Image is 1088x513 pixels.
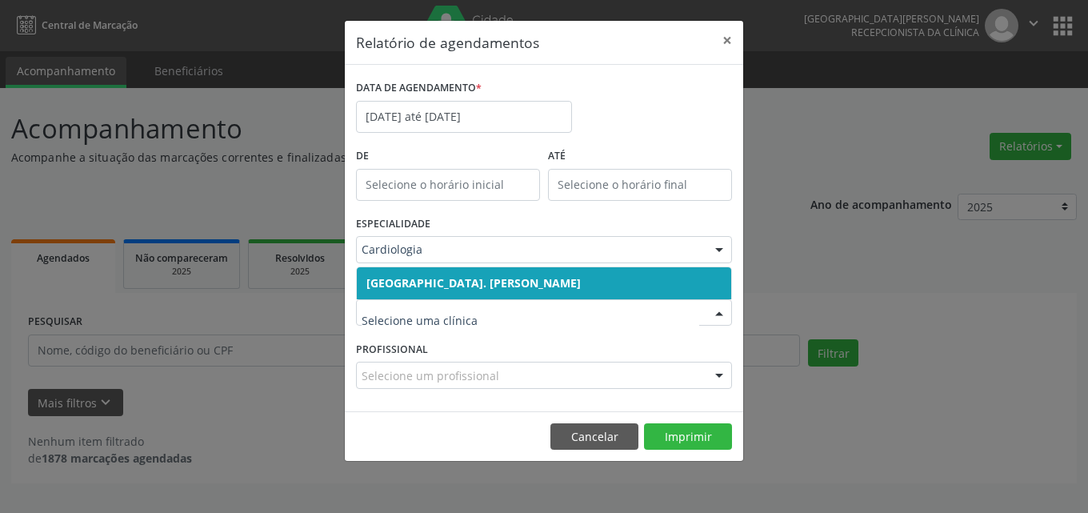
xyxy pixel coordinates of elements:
label: De [356,144,540,169]
button: Imprimir [644,423,732,451]
label: ATÉ [548,144,732,169]
label: DATA DE AGENDAMENTO [356,76,482,101]
span: [GEOGRAPHIC_DATA]. [PERSON_NAME] [366,275,581,291]
span: Selecione um profissional [362,367,499,384]
h5: Relatório de agendamentos [356,32,539,53]
input: Selecione uma clínica [362,305,699,337]
label: ESPECIALIDADE [356,212,430,237]
input: Selecione uma data ou intervalo [356,101,572,133]
label: PROFISSIONAL [356,337,428,362]
button: Close [711,21,743,60]
button: Cancelar [550,423,638,451]
span: Cardiologia [362,242,699,258]
input: Selecione o horário inicial [356,169,540,201]
input: Selecione o horário final [548,169,732,201]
